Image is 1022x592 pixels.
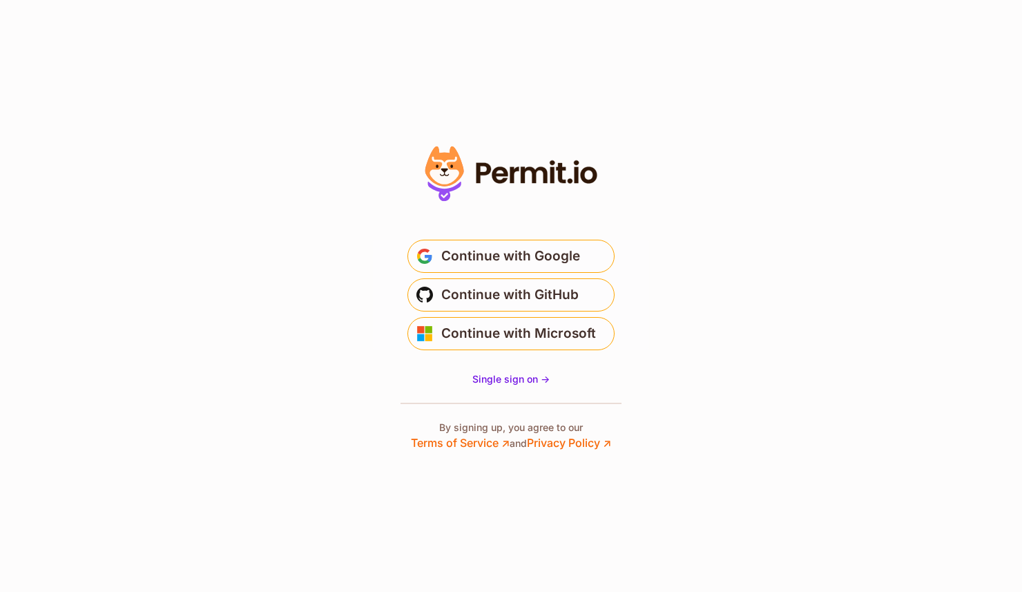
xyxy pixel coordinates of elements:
[527,436,611,450] a: Privacy Policy ↗
[407,317,615,350] button: Continue with Microsoft
[441,323,596,345] span: Continue with Microsoft
[407,278,615,312] button: Continue with GitHub
[411,421,611,451] p: By signing up, you agree to our and
[441,284,579,306] span: Continue with GitHub
[441,245,580,267] span: Continue with Google
[472,373,550,385] span: Single sign on ->
[411,436,510,450] a: Terms of Service ↗
[407,240,615,273] button: Continue with Google
[472,372,550,386] a: Single sign on ->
